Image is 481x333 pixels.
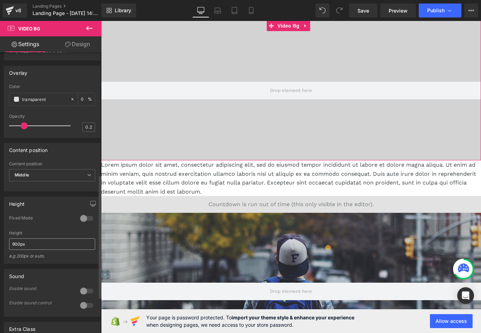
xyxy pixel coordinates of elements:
span: Library [115,7,131,14]
a: Desktop [192,3,209,17]
a: Laptop [209,3,226,17]
div: Enable sound [9,286,72,291]
span: Publish [427,8,445,13]
a: Mobile [243,3,260,17]
div: Open Intercom Messenger [457,287,474,304]
div: Only support for UCare CDN [9,48,95,58]
span: Save [358,7,369,14]
button: Redo [332,3,346,17]
button: Publish [419,3,461,17]
div: Height [9,197,24,207]
input: Color [22,95,67,103]
div: Content position [9,161,95,166]
a: New Library [101,3,136,17]
span: Landing Page - [DATE] 14:09:02 [33,10,100,16]
button: Undo [316,3,330,17]
b: Middle [15,172,29,178]
a: Design [52,36,103,52]
button: Allow access [430,314,473,328]
span: Your page is password protected. To when designing pages, we need access to your store password. [146,314,354,328]
span: Video Bg [18,26,40,31]
span: Preview [389,7,408,14]
div: Overlay [9,66,27,76]
div: Content position [9,143,48,153]
div: e.g 200px or auto. [9,253,95,263]
div: % [78,93,95,106]
a: Preview [380,3,416,17]
div: Extra Class [9,322,35,332]
div: Color [9,84,95,89]
div: Enable sound control [9,301,72,305]
div: Opacity [9,114,95,119]
div: Fixed Mode [9,215,73,223]
div: Sound [9,269,24,279]
strong: import your theme style & enhance your experience [232,314,354,320]
a: v6 [3,3,27,17]
div: v6 [14,6,23,15]
a: Landing Pages [33,3,113,9]
button: More [464,3,478,17]
a: Tablet [226,3,243,17]
div: Height [9,231,95,236]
